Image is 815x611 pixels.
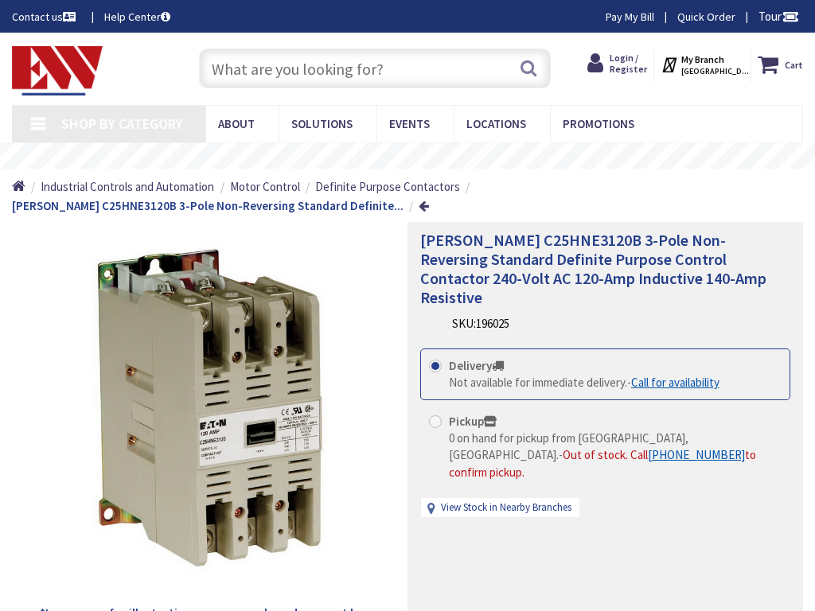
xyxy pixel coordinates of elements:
div: - [449,430,782,481]
span: Motor Control [230,179,300,194]
span: Solutions [291,116,353,131]
span: 0 on hand for pickup from [GEOGRAPHIC_DATA], [GEOGRAPHIC_DATA]. [449,430,688,462]
span: Events [389,116,430,131]
span: Promotions [563,116,634,131]
span: Not available for immediate delivery. [449,375,627,390]
span: [GEOGRAPHIC_DATA], [GEOGRAPHIC_DATA] [681,66,749,76]
div: SKU: [452,315,509,332]
span: Shop By Category [61,115,183,133]
a: Help Center [104,9,170,25]
span: Tour [758,9,799,24]
a: Pay My Bill [606,9,654,25]
span: Locations [466,116,526,131]
a: Cart [758,50,803,79]
input: What are you looking for? [199,49,550,88]
span: Industrial Controls and Automation [41,179,214,194]
div: - [449,374,719,391]
span: Login / Register [610,52,647,75]
a: Call for availability [631,374,719,391]
span: Definite Purpose Contactors [315,179,460,194]
strong: My Branch [681,53,724,65]
strong: Delivery [449,358,504,373]
a: View Stock in Nearby Branches [441,500,571,516]
a: [PHONE_NUMBER] [648,446,745,463]
div: My Branch [GEOGRAPHIC_DATA], [GEOGRAPHIC_DATA] [661,50,744,79]
strong: Cart [785,50,803,79]
a: Definite Purpose Contactors [315,178,460,195]
a: Quick Order [677,9,735,25]
span: 196025 [476,316,509,331]
span: Out of stock. Call to confirm pickup. [449,447,756,479]
span: [PERSON_NAME] C25HNE3120B 3-Pole Non-Reversing Standard Definite Purpose Control Contactor 240-Vo... [420,230,766,307]
img: Eaton C25HNE3120B 3-Pole Non-Reversing Standard Definite Purpose Control Contactor 240-Volt AC 12... [24,222,396,593]
strong: [PERSON_NAME] C25HNE3120B 3-Pole Non-Reversing Standard Definite... [12,198,404,213]
a: Login / Register [587,50,647,77]
rs-layer: Free Same Day Pickup at 19 Locations [296,149,540,163]
img: Electrical Wholesalers, Inc. [12,46,103,95]
span: About [218,116,255,131]
a: Industrial Controls and Automation [41,178,214,195]
strong: Pickup [449,414,497,429]
a: Motor Control [230,178,300,195]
